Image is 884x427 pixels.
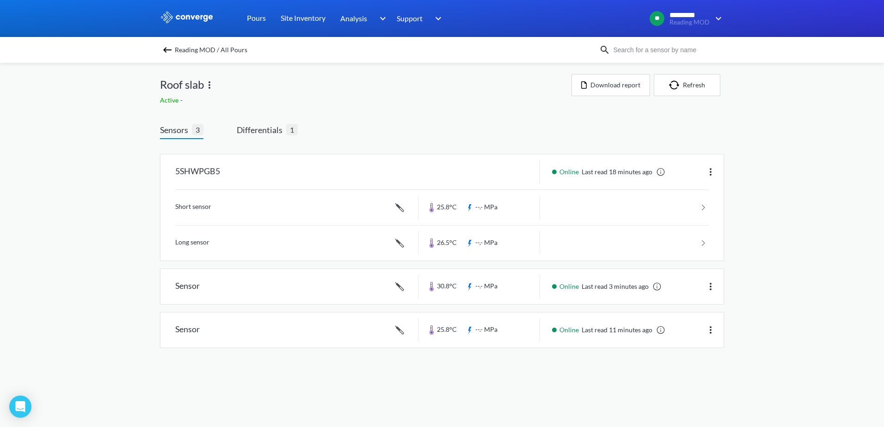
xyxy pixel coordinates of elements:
span: Support [397,12,423,24]
span: 1 [286,124,298,135]
img: downArrow.svg [709,13,724,24]
span: Online [559,167,582,177]
img: more.svg [204,79,215,91]
span: 3 [192,124,203,135]
span: Roof slab [160,76,204,93]
img: logo_ewhite.svg [160,11,214,23]
span: Differentials [237,123,286,136]
img: downArrow.svg [374,13,388,24]
img: backspace.svg [162,44,173,55]
img: downArrow.svg [429,13,444,24]
div: Open Intercom Messenger [9,396,31,418]
span: - [180,96,184,104]
span: Reading MOD / All Pours [175,43,247,56]
input: Search for a sensor by name [610,45,722,55]
span: Analysis [340,12,367,24]
div: 5SHWPGB5 [175,160,220,184]
button: Download report [571,74,650,96]
span: Active [160,96,180,104]
img: icon-refresh.svg [669,80,683,90]
span: Sensors [160,123,192,136]
div: Last read 18 minutes ago [547,167,668,177]
img: icon-search.svg [599,44,610,55]
button: Refresh [654,74,720,96]
img: more.svg [705,324,716,335]
img: more.svg [705,166,716,177]
span: Reading MOD [669,19,709,26]
img: icon-file.svg [581,81,587,89]
img: more.svg [705,281,716,292]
